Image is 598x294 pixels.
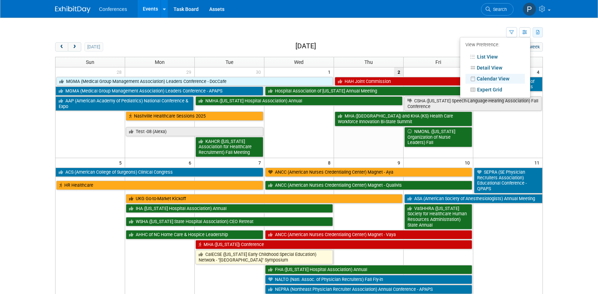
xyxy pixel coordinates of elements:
img: ExhibitDay [55,6,90,13]
span: Thu [364,59,373,65]
span: Tue [225,59,233,65]
span: 29 [186,67,194,76]
span: Fri [435,59,441,65]
span: 30 [255,67,264,76]
button: next [68,42,81,52]
h2: [DATE] [295,42,316,50]
span: 4 [536,67,543,76]
a: VaSHHRA ([US_STATE] Society for Healthcare Human Resources Administration) State Annual [404,204,472,230]
a: IHA ([US_STATE] Hospital Association) Annual [126,204,333,213]
a: MHA ([US_STATE]) Conference [195,240,472,249]
a: Detail View [465,63,525,73]
a: Calendar View [465,74,525,84]
span: 1 [327,67,334,76]
span: Conferences [99,6,127,12]
a: Test -08 (Alexa) [126,127,263,136]
div: View Preference: [465,40,525,51]
button: week [527,42,543,52]
span: Mon [155,59,165,65]
a: ANCC (American Nurses Credentialing Center) Magnet - Qualivis [265,181,472,190]
a: MGMA (Medical Group Management Association) Leaders Conference - APAPS [55,86,263,96]
a: Hospital Association of [US_STATE] Annual Meeting [265,86,472,96]
span: 2 [394,67,403,76]
span: 6 [188,158,194,167]
a: AAP (American Academy of Pediatrics) National Conference & Expo [55,96,194,111]
span: 9 [397,158,403,167]
a: MHA ([GEOGRAPHIC_DATA]) and KHA (KS) Health Care Workforce Innovation Bi-State Summit [335,112,472,126]
span: 8 [327,158,334,167]
a: NALTO (Natl. Assoc. of Physician Recruiters) Fall Fly-in [265,275,472,284]
a: NMONL ([US_STATE] Organization of Nurse Leaders) Fall [404,127,472,147]
a: WSHA ([US_STATE] State Hospital Association) CEO Retreat [126,217,333,226]
span: 11 [534,158,543,167]
a: NEPRA (Northeast Physician Recruiter Association) Annual Conference - APAPS [265,285,472,294]
a: KAHCR ([US_STATE] Association for Healthcare Recruitment) Fall Meeting [195,137,263,157]
span: 7 [258,158,264,167]
a: List View [465,52,525,62]
a: CalECSE ([US_STATE] Early Childhood Special Education) Network - "[GEOGRAPHIC_DATA]" Symposium [195,250,333,264]
a: FHA ([US_STATE] Hospital Association) Annual [265,265,472,274]
a: UKG Go-to-Market Kickoff [126,194,402,203]
a: NMHA ([US_STATE] Hospital Association) Annual [195,96,403,106]
a: SEPRA (SE Physician Recruiters Association) Educational Conference - QPAPS [474,168,543,193]
a: HR Healthcare [56,181,263,190]
a: Search [481,3,514,16]
span: Wed [294,59,304,65]
a: HAH Joint Commission [335,77,472,86]
span: Search [491,7,507,12]
a: Nashville Healthcare Sessions 2025 [126,112,263,121]
a: AHHC of NC Home Care & Hospice Leadership [126,230,263,239]
a: ACS (American College of Surgeons) Clinical Congress [55,168,263,177]
a: ASA (American Society of Anesthesiologists) Annual Meeting [404,194,543,203]
span: 10 [464,158,473,167]
button: prev [55,42,68,52]
span: 5 [118,158,125,167]
a: CSHA ([US_STATE] Speech-Language-Hearing Association) Fall Conference [404,96,542,111]
a: ANCC (American Nurses Credentialing Center) Magnet - Aya [265,168,472,177]
img: Priscilla Wheeler [523,2,536,16]
button: [DATE] [84,42,103,52]
a: Expert Grid [465,85,525,95]
span: 28 [116,67,125,76]
a: ANCC (American Nurses Credentialing Center) Magnet - Vaya [265,230,472,239]
span: Sun [86,59,94,65]
a: MGMA (Medical Group Management Association) Leaders Conference - DocCafe [56,77,333,86]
